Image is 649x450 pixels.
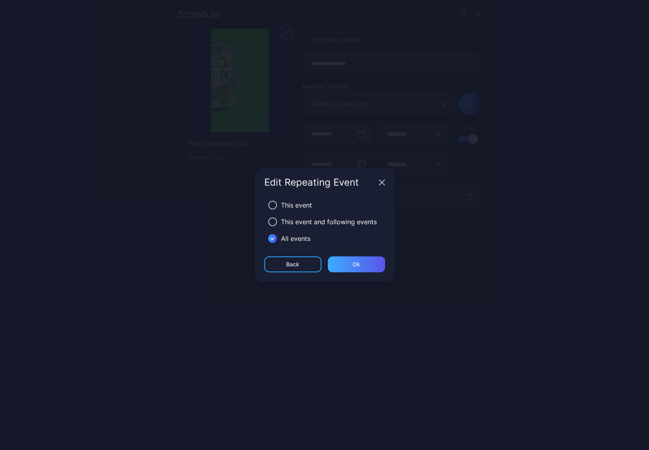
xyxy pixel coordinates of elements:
[353,261,360,268] div: Ok
[328,256,385,272] button: Ok
[281,217,377,227] div: This event and following events
[264,178,376,187] div: Edit Repeating Event
[264,256,322,272] button: Back
[281,234,310,243] div: All events
[286,261,299,268] div: Back
[281,200,312,210] div: This event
